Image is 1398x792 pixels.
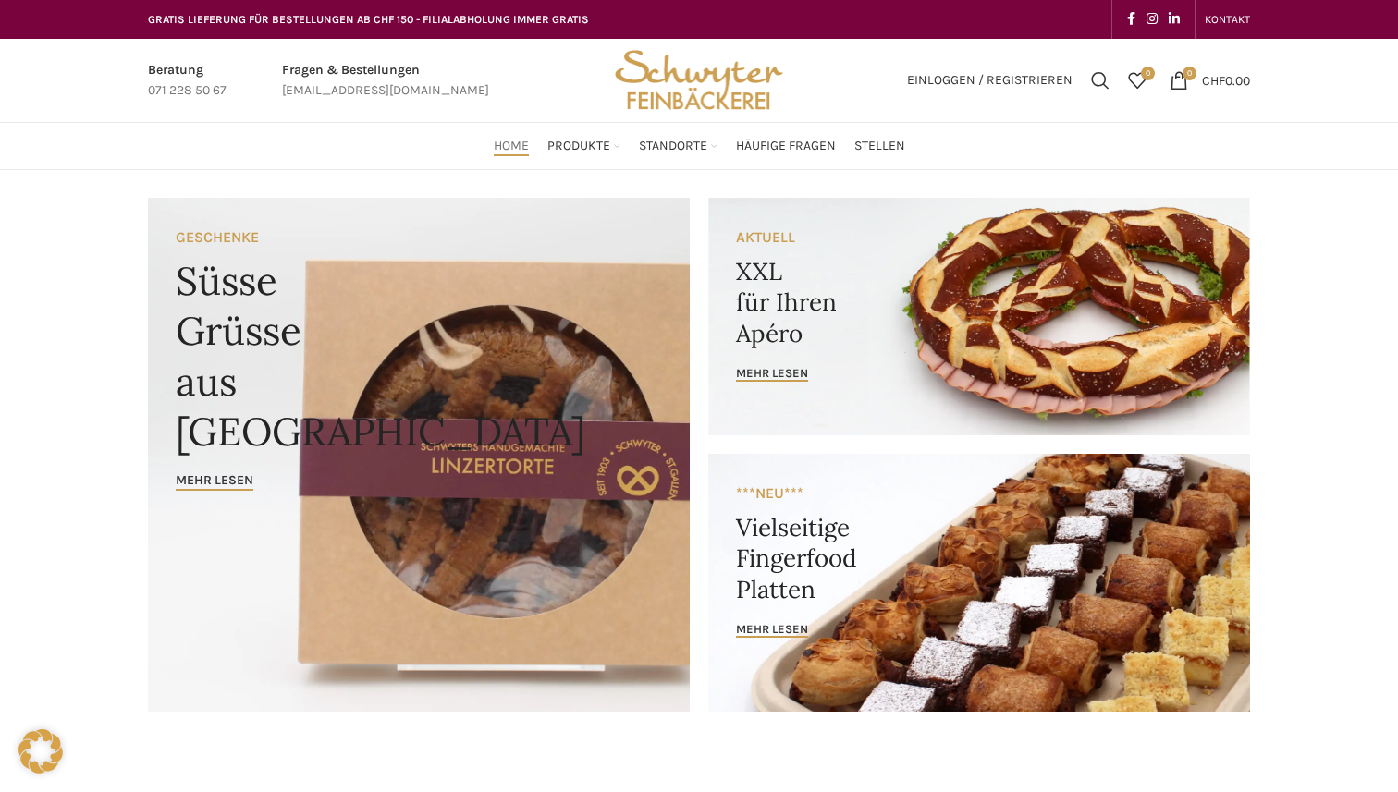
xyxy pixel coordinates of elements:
span: CHF [1202,72,1225,88]
span: Produkte [547,138,610,155]
a: Linkedin social link [1163,6,1185,32]
img: Bäckerei Schwyter [608,39,790,122]
span: Home [494,138,529,155]
a: Banner link [148,198,690,712]
a: Einloggen / Registrieren [898,62,1082,99]
bdi: 0.00 [1202,72,1250,88]
span: Standorte [639,138,707,155]
a: Stellen [854,128,905,164]
a: Site logo [608,71,790,87]
a: Infobox link [148,60,227,102]
span: 0 [1183,67,1196,80]
div: Secondary navigation [1196,1,1259,38]
span: GRATIS LIEFERUNG FÜR BESTELLUNGEN AB CHF 150 - FILIALABHOLUNG IMMER GRATIS [148,13,589,26]
a: Häufige Fragen [736,128,836,164]
a: Produkte [547,128,620,164]
span: 0 [1141,67,1155,80]
a: Facebook social link [1122,6,1141,32]
div: Meine Wunschliste [1119,62,1156,99]
a: Banner link [708,454,1250,712]
a: Standorte [639,128,717,164]
a: Banner link [708,198,1250,435]
span: Einloggen / Registrieren [907,74,1073,87]
a: Home [494,128,529,164]
a: KONTAKT [1205,1,1250,38]
a: Instagram social link [1141,6,1163,32]
a: 0 CHF0.00 [1160,62,1259,99]
span: Stellen [854,138,905,155]
a: Infobox link [282,60,489,102]
a: 0 [1119,62,1156,99]
a: Suchen [1082,62,1119,99]
div: Main navigation [139,128,1259,164]
span: Häufige Fragen [736,138,836,155]
span: KONTAKT [1205,13,1250,26]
